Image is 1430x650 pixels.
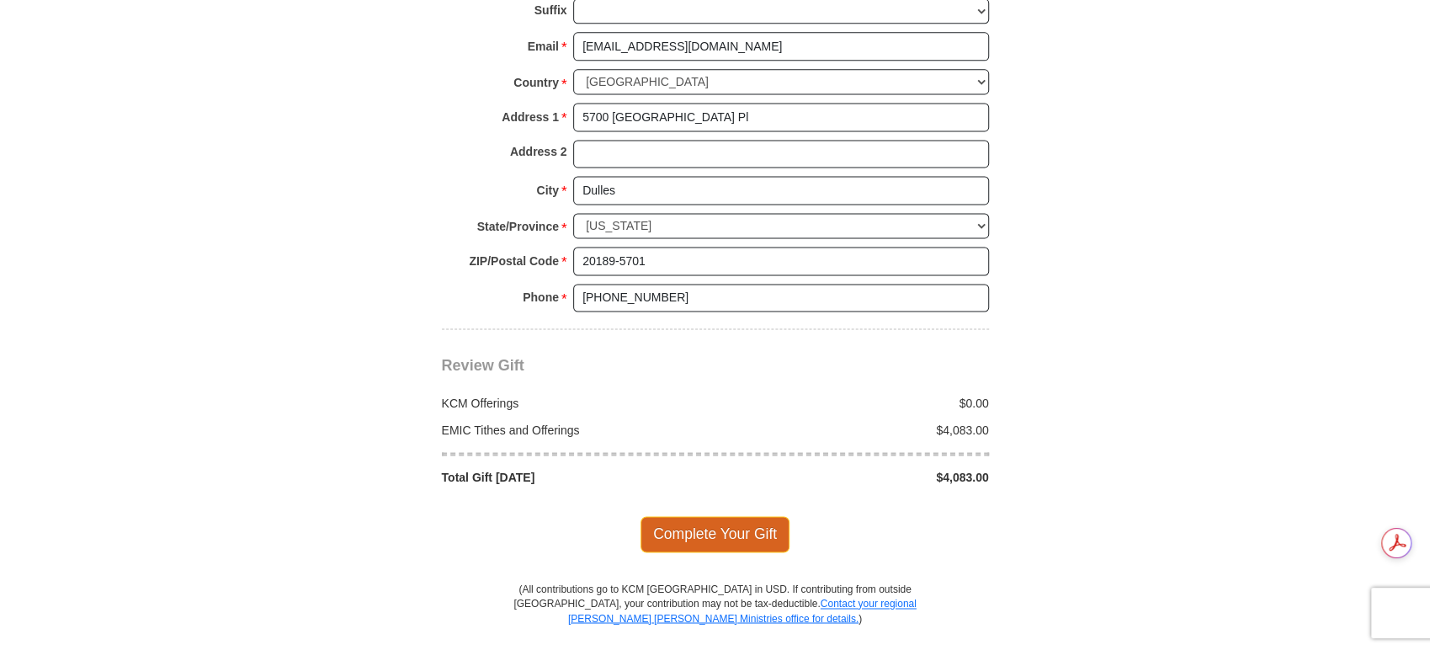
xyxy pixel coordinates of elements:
strong: City [536,178,558,202]
strong: Email [528,35,559,58]
span: Complete Your Gift [641,516,789,551]
div: $4,083.00 [715,422,998,439]
strong: State/Province [477,215,559,238]
div: $4,083.00 [715,469,998,486]
strong: Phone [523,285,559,309]
strong: Address 2 [510,140,567,163]
div: Total Gift [DATE] [433,469,715,486]
div: KCM Offerings [433,395,715,412]
div: EMIC Tithes and Offerings [433,422,715,439]
strong: ZIP/Postal Code [469,249,559,273]
div: $0.00 [715,395,998,412]
strong: Country [513,71,559,94]
strong: Address 1 [502,105,559,129]
span: Review Gift [442,357,524,374]
a: Contact your regional [PERSON_NAME] [PERSON_NAME] Ministries office for details. [568,598,917,624]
